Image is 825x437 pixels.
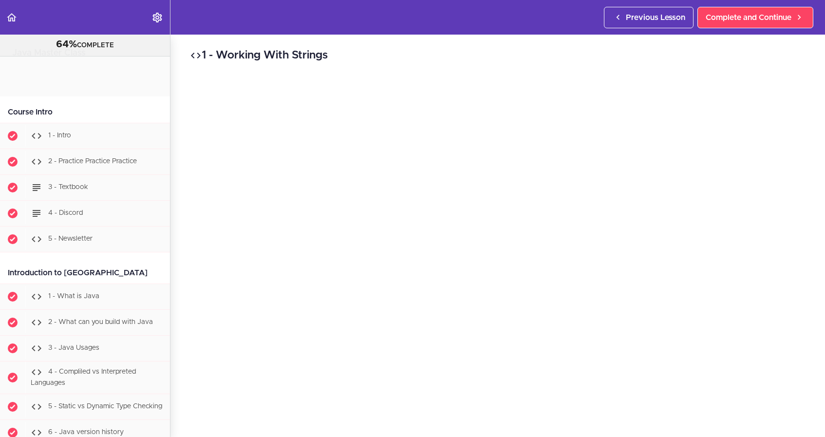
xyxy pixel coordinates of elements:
svg: Settings Menu [151,12,163,23]
span: 4 - Compliled vs Interpreted Languages [31,368,136,386]
a: Complete and Continue [697,7,813,28]
span: 64% [56,39,77,49]
span: Complete and Continue [706,12,791,23]
span: 5 - Newsletter [48,235,93,242]
span: 2 - What can you build with Java [48,319,153,325]
h2: 1 - Working With Strings [190,47,806,64]
span: 2 - Practice Practice Practice [48,158,137,165]
a: Previous Lesson [604,7,694,28]
span: 1 - What is Java [48,293,99,300]
span: 4 - Discord [48,209,83,216]
span: 5 - Static vs Dynamic Type Checking [48,403,162,410]
span: 3 - Textbook [48,184,88,190]
span: 3 - Java Usages [48,344,99,351]
span: 6 - Java version history [48,429,124,436]
span: 1 - Intro [48,132,71,139]
span: Previous Lesson [626,12,685,23]
svg: Back to course curriculum [6,12,18,23]
div: COMPLETE [12,38,158,51]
